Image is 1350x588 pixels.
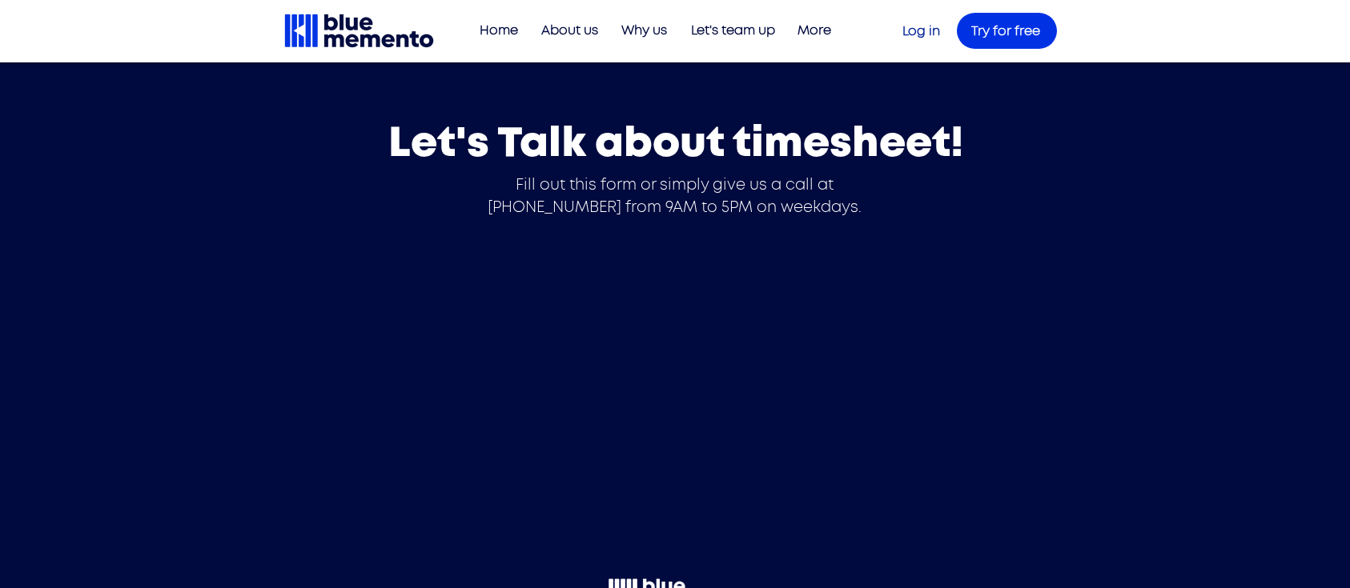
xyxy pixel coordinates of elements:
[388,122,963,164] span: Let's Talk about timesheet!
[957,13,1057,49] a: Try for free
[283,12,436,50] img: Blue Memento black logo
[902,25,940,38] a: Log in
[472,18,526,44] p: Home
[526,18,606,44] a: About us
[613,18,675,44] p: Why us
[488,178,862,215] span: Fill out this form or simply give us a call at [PHONE_NUMBER] from 9AM to 5PM on weekdays.
[683,18,783,44] p: Let's team up
[466,18,839,44] nav: Site
[533,18,606,44] p: About us
[790,18,839,44] p: More
[675,18,783,44] a: Let's team up
[606,18,675,44] a: Why us
[466,18,526,44] a: Home
[971,25,1040,38] span: Try for free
